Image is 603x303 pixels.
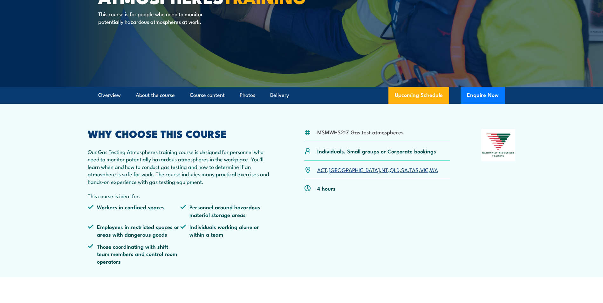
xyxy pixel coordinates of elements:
img: Nationally Recognised Training logo. [481,129,516,161]
p: Our Gas Testing Atmospheres training course is designed for personnel who need to monitor potenti... [88,148,273,185]
a: ACT [317,166,327,173]
p: Individuals, Small groups or Corporate bookings [317,147,436,155]
p: , , , , , , , [317,166,438,173]
li: Individuals working alone or within a team [180,223,273,238]
li: Those coordinating with shift team members and control room operators [88,243,181,265]
p: 4 hours [317,185,336,192]
a: SA [401,166,408,173]
a: QLD [390,166,400,173]
button: Enquire Now [461,87,505,104]
li: Employees in restricted spaces or areas with dangerous goods [88,223,181,238]
a: Delivery [270,87,289,104]
h2: WHY CHOOSE THIS COURSE [88,129,273,138]
li: Personnel around hazardous material storage areas [180,203,273,218]
a: VIC [420,166,428,173]
a: [GEOGRAPHIC_DATA] [329,166,380,173]
a: Course content [190,87,225,104]
a: WA [430,166,438,173]
li: Workers in confined spaces [88,203,181,218]
a: Photos [240,87,255,104]
p: This course is ideal for: [88,192,273,199]
p: This course is for people who need to monitor potentially hazardous atmospheres at work. [98,10,214,25]
a: NT [381,166,388,173]
a: About the course [136,87,175,104]
a: Overview [98,87,121,104]
li: MSMWHS217 Gas test atmospheres [317,128,403,136]
a: Upcoming Schedule [388,87,449,104]
a: TAS [409,166,419,173]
